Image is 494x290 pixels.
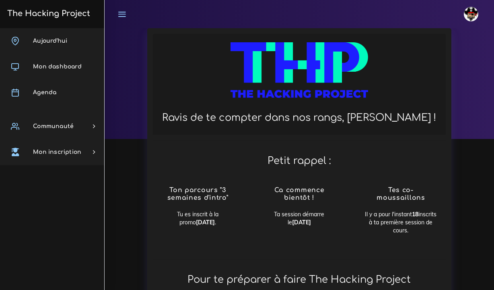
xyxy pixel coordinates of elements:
[364,210,437,235] p: Il y a pour l'instant inscrits à ta première session de cours.
[161,186,234,202] h4: Ton parcours "3 semaines d'intro"
[263,210,336,227] p: Ta session démarre le
[263,186,336,202] h4: Ca commence bientôt !
[33,64,82,70] span: Mon dashboard
[412,211,418,218] b: 18
[33,89,56,95] span: Agenda
[5,9,90,18] h3: The Hacking Project
[33,38,67,44] span: Aujourd'hui
[292,219,311,226] b: [DATE]
[161,210,234,227] p: Tu es inscrit à la promo .
[153,147,445,175] h2: Petit rappel :
[231,42,368,106] img: logo
[161,112,437,124] h2: Ravis de te compter dans nos rangs, [PERSON_NAME] !
[33,149,81,155] span: Mon inscription
[364,186,437,202] h4: Tes co-moussaillons
[464,7,478,21] img: avatar
[33,123,74,129] span: Communauté
[196,219,215,226] b: [DATE]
